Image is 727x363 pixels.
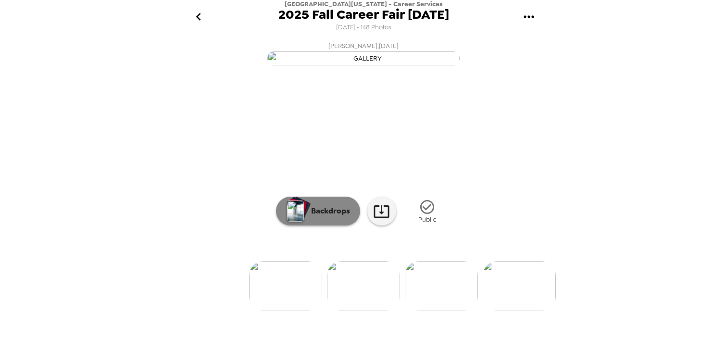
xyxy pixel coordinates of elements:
button: gallery menu [513,1,544,33]
span: [PERSON_NAME] , [DATE] [328,40,399,51]
img: gallery [249,261,322,311]
button: [PERSON_NAME],[DATE] [171,38,556,68]
button: Public [403,193,451,229]
span: 2025 Fall Career Fair [DATE] [278,8,449,21]
img: gallery [405,261,478,311]
p: Backdrops [306,205,350,217]
img: gallery [483,261,556,311]
img: gallery [327,261,400,311]
img: gallery [267,51,460,65]
button: Backdrops [276,197,360,225]
button: go back [183,1,214,33]
span: Public [418,215,436,224]
span: [DATE] • 148 Photos [336,21,391,34]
